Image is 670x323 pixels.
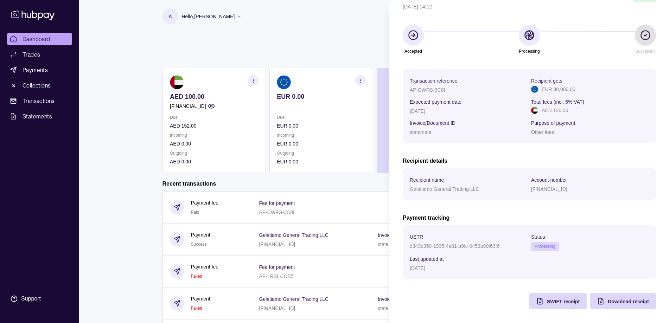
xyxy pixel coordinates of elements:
[410,120,455,126] p: Invoice/Document ID
[410,243,499,249] p: d343e350-1935-4a81-a9fc-9453a90f63f6
[531,177,567,183] p: Account number
[590,293,656,309] button: Download receipt
[535,244,555,249] span: Processing
[531,107,538,114] img: ae
[410,234,423,240] p: UETR
[410,256,444,262] p: Last updated at
[531,186,567,192] p: [FINANCIAL_ID]
[531,234,545,240] p: Status
[531,78,562,84] p: Recipient gets
[410,177,444,183] p: Recipient name
[404,47,422,55] p: Accepted
[403,157,656,165] h2: Recipient details
[531,86,538,93] img: eu
[529,293,587,309] button: SWIFT receipt
[531,120,575,126] p: Purpose of payment
[403,214,656,222] h2: Payment tracking
[410,265,425,271] p: [DATE]
[410,108,425,114] p: [DATE]
[410,87,445,93] p: AP-CWFG-3C8I
[410,78,458,84] p: Transaction reference
[410,186,479,192] p: Gelatiamo General Trading LLC
[635,47,656,55] p: Successful
[542,106,568,114] p: AED 126.00
[410,129,431,135] p: statement
[403,3,656,11] p: [DATE] 14:12
[542,85,575,93] p: EUR 80,000.00
[410,99,461,105] p: Expected payment date
[531,99,584,105] p: Total fees (incl. 5% VAT)
[547,299,580,304] span: SWIFT receipt
[519,47,540,55] p: Processing
[531,129,554,135] p: Other fees
[608,299,649,304] span: Download receipt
